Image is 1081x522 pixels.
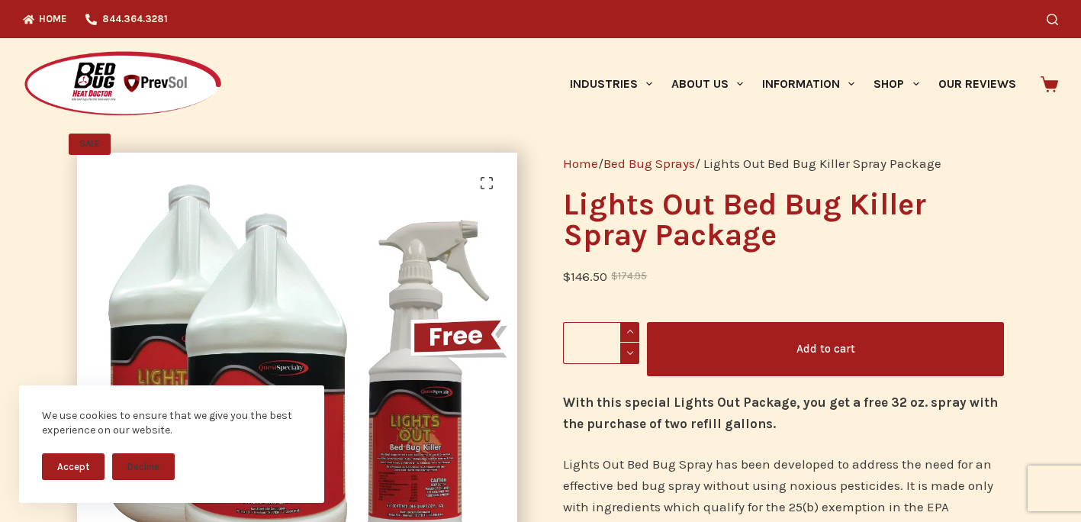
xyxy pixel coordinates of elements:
a: Industries [560,38,661,130]
button: Accept [42,453,105,480]
img: Prevsol/Bed Bug Heat Doctor [23,50,223,118]
a: Our Reviews [928,38,1025,130]
nav: Primary [560,38,1025,130]
h1: Lights Out Bed Bug Killer Spray Package [563,189,1004,250]
strong: With this special Lights Out Package, you get a free 32 oz. spray with the purchase of two refill... [563,395,998,431]
bdi: 146.50 [563,269,607,284]
button: Open LiveChat chat widget [12,6,58,52]
button: Search [1047,14,1058,25]
button: Decline [112,453,175,480]
a: Shop [864,38,928,130]
span: SALE [69,134,111,155]
nav: Breadcrumb [563,153,1004,174]
span: $ [563,269,571,284]
a: View full-screen image gallery [471,168,502,198]
a: Information [753,38,864,130]
bdi: 174.95 [611,270,647,282]
input: Product quantity [563,322,639,364]
a: Home [563,156,598,171]
div: We use cookies to ensure that we give you the best experience on our website. [42,408,301,438]
a: Bed Bug Sprays [603,156,695,171]
a: About Us [661,38,752,130]
span: $ [611,270,618,282]
button: Add to cart [647,322,1004,376]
